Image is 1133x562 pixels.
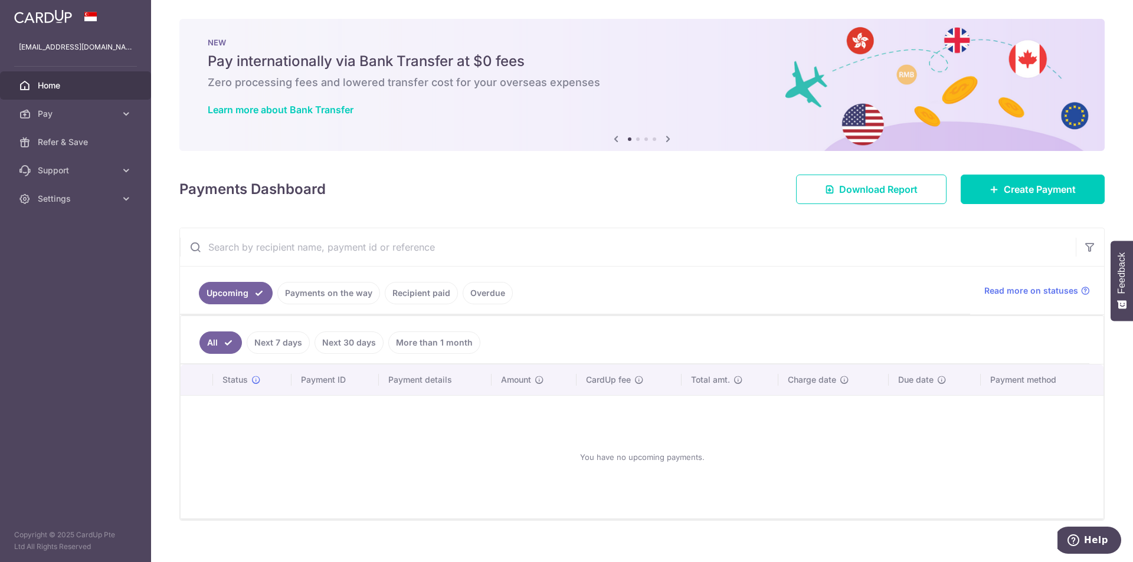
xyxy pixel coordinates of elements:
span: Due date [898,374,934,386]
th: Payment ID [292,364,379,395]
h6: Zero processing fees and lowered transfer cost for your overseas expenses [208,75,1076,90]
th: Payment details [379,364,492,395]
span: Download Report [839,182,918,196]
img: Bank transfer banner [179,19,1105,151]
span: Settings [38,193,116,205]
a: Next 7 days [247,331,310,354]
span: Read more on statuses [984,285,1078,297]
a: More than 1 month [388,331,480,354]
img: CardUp [14,9,72,24]
p: NEW [208,38,1076,47]
a: Read more on statuses [984,285,1090,297]
span: Refer & Save [38,136,116,148]
a: Next 30 days [315,331,384,354]
span: Home [38,80,116,91]
input: Search by recipient name, payment id or reference [180,228,1076,266]
a: All [199,331,242,354]
a: Overdue [463,282,513,304]
span: Amount [501,374,531,386]
th: Payment method [981,364,1103,395]
p: [EMAIL_ADDRESS][DOMAIN_NAME] [19,41,132,53]
h4: Payments Dashboard [179,179,326,200]
span: Pay [38,108,116,120]
button: Feedback - Show survey [1111,241,1133,321]
span: Support [38,165,116,176]
span: Status [222,374,248,386]
a: Create Payment [961,175,1105,204]
iframe: Opens a widget where you can find more information [1057,527,1121,556]
span: CardUp fee [586,374,631,386]
a: Payments on the way [277,282,380,304]
div: You have no upcoming payments. [195,405,1089,509]
h5: Pay internationally via Bank Transfer at $0 fees [208,52,1076,71]
a: Download Report [796,175,947,204]
span: Feedback [1116,252,1127,294]
span: Create Payment [1004,182,1076,196]
span: Total amt. [691,374,730,386]
a: Learn more about Bank Transfer [208,104,353,116]
span: Charge date [788,374,836,386]
a: Upcoming [199,282,273,304]
a: Recipient paid [385,282,458,304]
